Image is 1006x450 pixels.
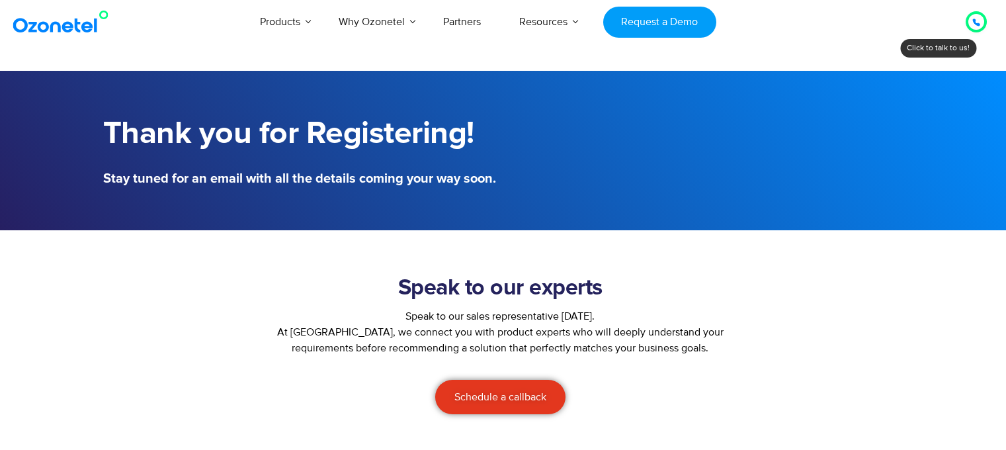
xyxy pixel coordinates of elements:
[266,324,735,356] p: At [GEOGRAPHIC_DATA], we connect you with product experts who will deeply understand your require...
[454,392,546,402] span: Schedule a callback
[103,116,497,152] h1: Thank you for Registering!
[103,172,497,185] h5: Stay tuned for an email with all the details coming your way soon.
[266,275,735,302] h2: Speak to our experts
[266,308,735,324] div: Speak to our sales representative [DATE].
[603,7,716,38] a: Request a Demo
[435,380,566,414] a: Schedule a callback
